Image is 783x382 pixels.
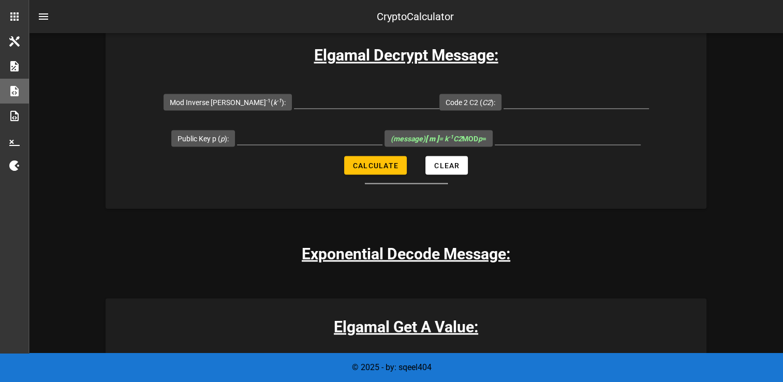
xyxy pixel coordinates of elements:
[377,9,454,24] div: CryptoCalculator
[106,315,706,338] h3: Elgamal Get A Value:
[220,134,225,142] i: p
[302,242,510,265] h3: Exponential Decode Message:
[391,134,462,142] i: (message) = k C2
[425,134,439,142] b: [ m ]
[277,97,282,104] sup: -1
[106,43,706,67] h3: Elgamal Decrypt Message:
[31,4,56,29] button: nav-menu-toggle
[391,134,486,142] span: MOD =
[344,156,407,174] button: Calculate
[482,98,491,106] i: C2
[273,98,282,106] i: k
[434,161,460,169] span: Clear
[448,133,453,140] sup: -1
[425,156,468,174] button: Clear
[178,133,229,143] label: Public Key p ( ):
[446,97,495,107] label: Code 2 C2 ( ):
[266,97,271,104] sup: -1
[352,161,398,169] span: Calculate
[170,97,286,107] label: Mod Inverse [PERSON_NAME] ( ):
[352,362,432,372] span: © 2025 - by: sqeel404
[478,134,482,142] i: p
